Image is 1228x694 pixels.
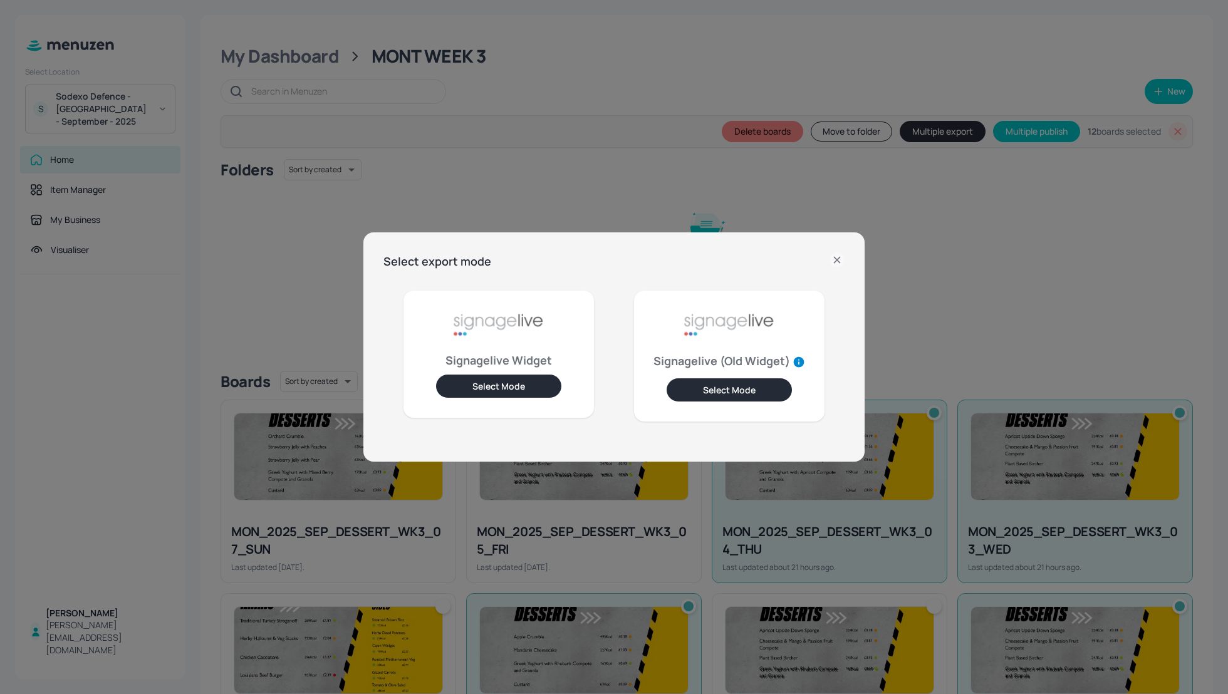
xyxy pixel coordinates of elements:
[682,301,776,351] img: signage-live-aafa7296.png
[793,356,805,368] svg: Old widgets support older screen operating systems, but lose out on feature and functionality suc...
[653,356,805,368] p: Signagelive (Old Widget)
[383,252,491,271] h6: Select export mode
[436,375,561,398] button: Select Mode
[445,356,552,365] p: Signagelive Widget
[452,301,546,351] img: signage-live-aafa7296.png
[667,378,792,401] button: Select Mode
